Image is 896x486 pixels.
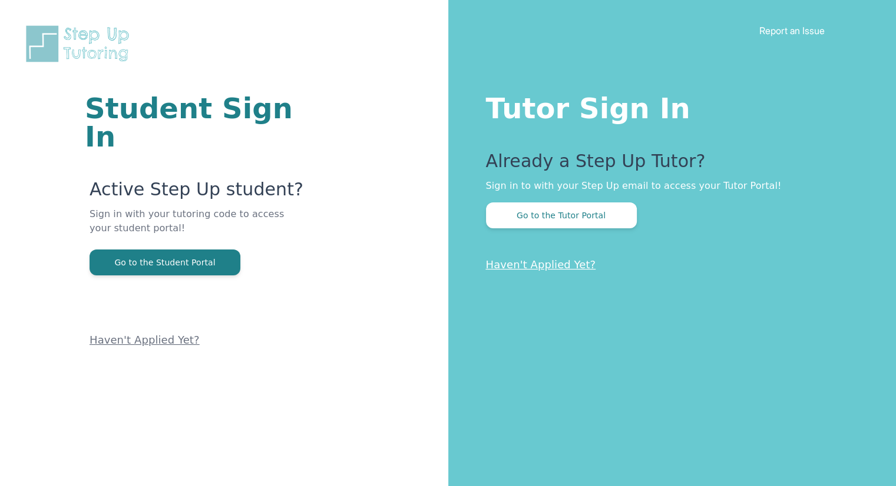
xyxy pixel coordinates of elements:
a: Haven't Applied Yet? [90,334,200,346]
button: Go to the Student Portal [90,249,240,275]
p: Sign in with your tutoring code to access your student portal! [90,207,307,249]
a: Report an Issue [759,25,825,36]
p: Active Step Up student? [90,179,307,207]
a: Go to the Tutor Portal [486,209,637,221]
a: Go to the Student Portal [90,257,240,268]
button: Go to the Tutor Portal [486,202,637,228]
h1: Tutor Sign In [486,89,849,122]
img: Step Up Tutoring horizontal logo [24,24,137,64]
h1: Student Sign In [85,94,307,151]
a: Haven't Applied Yet? [486,258,596,271]
p: Already a Step Up Tutor? [486,151,849,179]
p: Sign in to with your Step Up email to access your Tutor Portal! [486,179,849,193]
